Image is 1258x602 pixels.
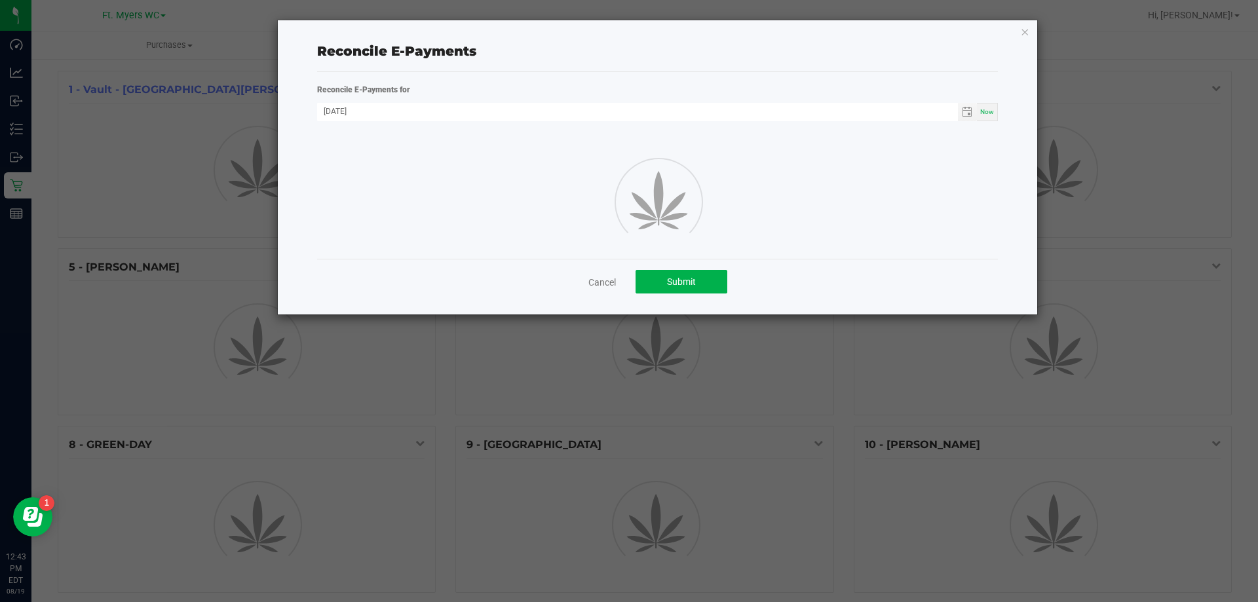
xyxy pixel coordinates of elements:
div: Reconcile E-Payments [317,41,998,61]
span: Toggle calendar [958,103,977,121]
span: Now [980,108,994,115]
span: Submit [667,276,696,287]
button: Submit [636,270,727,293]
iframe: Resource center unread badge [39,495,54,511]
input: Date [317,103,958,119]
a: Cancel [588,276,616,289]
strong: Reconcile E-Payments for [317,85,410,94]
iframe: Resource center [13,497,52,536]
